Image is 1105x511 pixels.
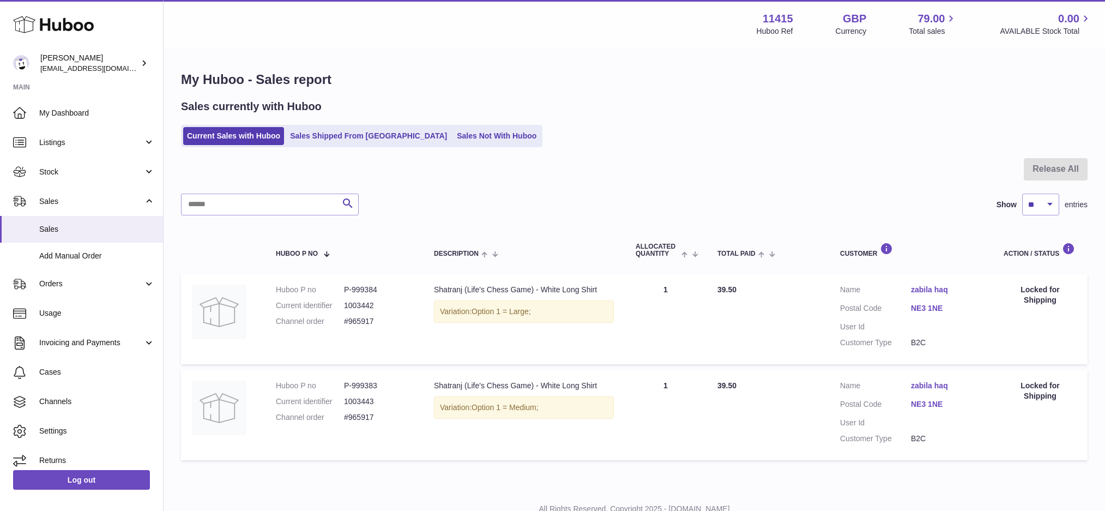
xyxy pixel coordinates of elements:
span: Sales [39,196,143,207]
div: Huboo Ref [757,26,793,37]
dt: Postal Code [840,399,911,412]
h2: Sales currently with Huboo [181,99,322,114]
a: Sales Shipped From [GEOGRAPHIC_DATA] [286,127,451,145]
a: 79.00 Total sales [909,11,957,37]
span: 39.50 [717,285,736,294]
img: care@shopmanto.uk [13,55,29,71]
dt: User Id [840,418,911,428]
span: Total paid [717,250,756,257]
span: Total sales [909,26,957,37]
span: 0.00 [1058,11,1079,26]
dt: Name [840,381,911,394]
span: 39.50 [717,381,736,390]
span: 79.00 [917,11,945,26]
dt: Customer Type [840,338,911,348]
div: Currency [836,26,867,37]
dt: Huboo P no [276,381,344,391]
td: 1 [625,370,707,460]
label: Show [997,200,1017,210]
dt: Current identifier [276,300,344,311]
a: Log out [13,470,150,490]
div: [PERSON_NAME] [40,53,138,74]
span: entries [1065,200,1088,210]
div: Locked for Shipping [1004,381,1077,401]
span: Option 1 = Large; [472,307,531,316]
span: Stock [39,167,143,177]
dd: P-999384 [344,285,412,295]
span: Description [434,250,479,257]
div: Action / Status [1004,243,1077,257]
strong: 11415 [763,11,793,26]
span: [EMAIL_ADDRESS][DOMAIN_NAME] [40,64,160,73]
span: Returns [39,455,155,466]
dt: Channel order [276,316,344,327]
a: Sales Not With Huboo [453,127,540,145]
h1: My Huboo - Sales report [181,71,1088,88]
span: Channels [39,396,155,407]
span: Listings [39,137,143,148]
span: Add Manual Order [39,251,155,261]
span: ALLOCATED Quantity [636,243,679,257]
dd: P-999383 [344,381,412,391]
div: Shatranj (Life's Chess Game) - White Long Shirt [434,381,614,391]
dd: #965917 [344,412,412,423]
div: Locked for Shipping [1004,285,1077,305]
span: Orders [39,279,143,289]
a: Current Sales with Huboo [183,127,284,145]
dd: B2C [911,338,982,348]
dt: Customer Type [840,434,911,444]
a: NE3 1NE [911,399,982,410]
div: Customer [840,243,982,257]
dt: User Id [840,322,911,332]
span: My Dashboard [39,108,155,118]
dd: 1003443 [344,396,412,407]
span: Option 1 = Medium; [472,403,539,412]
img: no-photo.jpg [192,285,246,339]
div: Variation: [434,300,614,323]
dt: Name [840,285,911,298]
strong: GBP [843,11,866,26]
img: no-photo.jpg [192,381,246,435]
dt: Current identifier [276,396,344,407]
span: Settings [39,426,155,436]
a: zabila haq [911,381,982,391]
td: 1 [625,274,707,364]
span: Usage [39,308,155,318]
dt: Channel order [276,412,344,423]
dt: Postal Code [840,303,911,316]
dd: B2C [911,434,982,444]
a: NE3 1NE [911,303,982,314]
span: AVAILABLE Stock Total [1000,26,1092,37]
span: Invoicing and Payments [39,338,143,348]
div: Variation: [434,396,614,419]
a: zabila haq [911,285,982,295]
span: Cases [39,367,155,377]
dd: #965917 [344,316,412,327]
a: 0.00 AVAILABLE Stock Total [1000,11,1092,37]
span: Sales [39,224,155,235]
span: Huboo P no [276,250,318,257]
div: Shatranj (Life's Chess Game) - White Long Shirt [434,285,614,295]
dt: Huboo P no [276,285,344,295]
dd: 1003442 [344,300,412,311]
